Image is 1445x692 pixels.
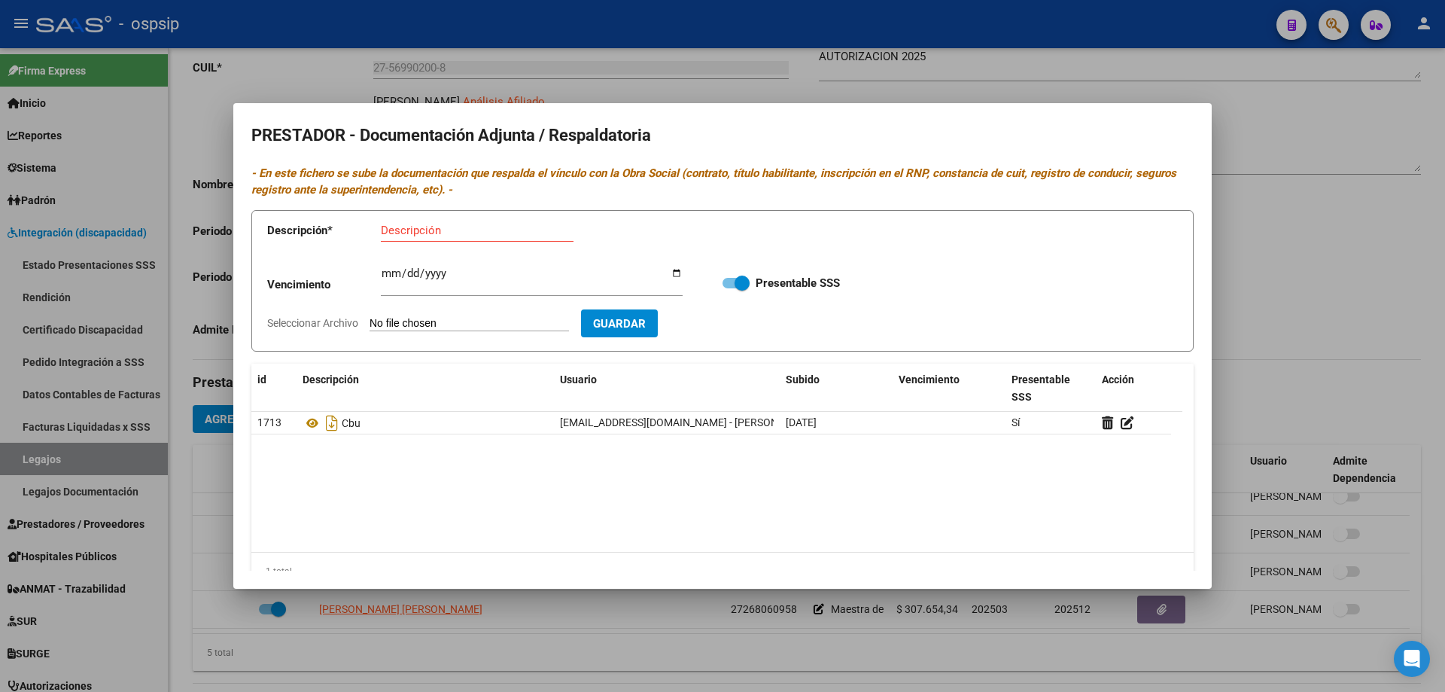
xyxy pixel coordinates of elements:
button: Guardar [581,309,658,337]
span: Guardar [593,317,646,331]
i: Descargar documento [322,411,342,435]
span: Usuario [560,373,597,386]
i: - En este fichero se sube la documentación que respalda el vínculo con la Obra Social (contrato, ... [251,166,1176,197]
datatable-header-cell: Descripción [297,364,554,413]
div: Open Intercom Messenger [1394,641,1430,677]
div: 1 total [251,553,1194,590]
strong: Presentable SSS [756,276,840,290]
datatable-header-cell: id [251,364,297,413]
datatable-header-cell: Usuario [554,364,780,413]
datatable-header-cell: Presentable SSS [1005,364,1096,413]
span: Sí [1011,416,1020,428]
span: Seleccionar Archivo [267,317,358,329]
datatable-header-cell: Subido [780,364,893,413]
span: Presentable SSS [1011,373,1070,403]
datatable-header-cell: Acción [1096,364,1171,413]
span: [DATE] [786,416,817,428]
span: Acción [1102,373,1134,386]
span: Subido [786,373,820,386]
datatable-header-cell: Vencimiento [893,364,1005,413]
h2: PRESTADOR - Documentación Adjunta / Respaldatoria [251,121,1194,150]
span: 1713 [257,416,281,428]
span: Vencimiento [899,373,960,386]
span: [EMAIL_ADDRESS][DOMAIN_NAME] - [PERSON_NAME] [560,416,815,428]
span: Cbu [342,417,360,429]
p: Vencimiento [267,276,381,294]
span: id [257,373,266,386]
span: Descripción [303,373,359,386]
p: Descripción [267,222,381,239]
